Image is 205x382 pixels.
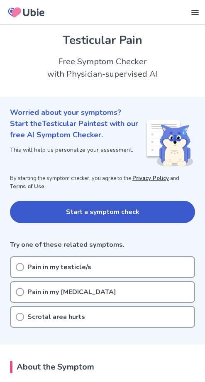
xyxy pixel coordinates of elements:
[10,201,195,223] button: Start a symptom check
[10,118,145,141] p: Start the Testicular Pain test with our free AI Symptom Checker.
[10,361,195,373] h2: About the Symptom
[27,312,85,322] p: Scrotal area hurts
[145,120,193,166] img: Shiba
[10,32,195,49] h1: Testicular Pain
[10,240,195,250] p: Try one of these related symptoms.
[132,175,169,182] a: Privacy Policy
[10,175,195,191] p: By starting the symptom checker, you agree to the and
[10,183,44,190] a: Terms of Use
[10,146,145,154] p: This will help us personalize your assessment.
[10,107,195,118] p: Worried about your symptoms?
[27,287,116,297] p: Pain in my [MEDICAL_DATA]
[27,262,91,272] p: Pain in my testicle/s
